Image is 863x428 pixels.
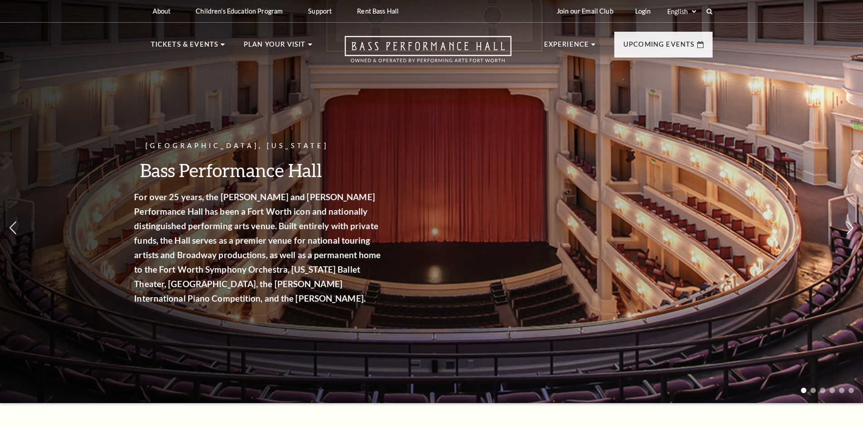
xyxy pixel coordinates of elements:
[147,192,394,303] strong: For over 25 years, the [PERSON_NAME] and [PERSON_NAME] Performance Hall has been a Fort Worth ico...
[665,7,698,16] select: Select:
[147,140,396,152] p: [GEOGRAPHIC_DATA], [US_STATE]
[153,7,171,15] p: About
[357,7,399,15] p: Rent Bass Hall
[244,39,306,55] p: Plan Your Visit
[544,39,589,55] p: Experience
[151,39,219,55] p: Tickets & Events
[623,39,695,55] p: Upcoming Events
[308,7,332,15] p: Support
[196,7,283,15] p: Children's Education Program
[147,159,396,182] h3: Bass Performance Hall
